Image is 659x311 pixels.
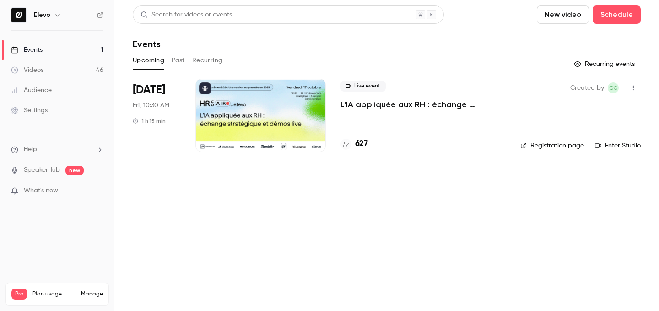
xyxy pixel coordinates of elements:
[24,186,58,196] span: What's new
[609,82,617,93] span: CC
[340,81,386,92] span: Live event
[34,11,50,20] h6: Elevo
[593,5,641,24] button: Schedule
[65,166,84,175] span: new
[24,165,60,175] a: SpeakerHub
[355,138,368,150] h4: 627
[537,5,589,24] button: New video
[133,82,165,97] span: [DATE]
[133,53,164,68] button: Upcoming
[81,290,103,298] a: Manage
[11,8,26,22] img: Elevo
[520,141,584,150] a: Registration page
[340,99,506,110] a: L'IA appliquée aux RH : échange stratégique et démos live.
[133,38,161,49] h1: Events
[32,290,76,298] span: Plan usage
[11,45,43,55] div: Events
[133,79,181,152] div: Oct 17 Fri, 10:30 AM (Europe/Paris)
[11,289,27,300] span: Pro
[608,82,619,93] span: Clara Courtillier
[570,82,604,93] span: Created by
[24,145,37,154] span: Help
[11,65,43,75] div: Videos
[140,10,232,20] div: Search for videos or events
[11,106,48,115] div: Settings
[595,141,641,150] a: Enter Studio
[192,53,223,68] button: Recurring
[133,117,166,125] div: 1 h 15 min
[11,145,103,154] li: help-dropdown-opener
[11,86,52,95] div: Audience
[340,138,368,150] a: 627
[133,101,169,110] span: Fri, 10:30 AM
[570,57,641,71] button: Recurring events
[172,53,185,68] button: Past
